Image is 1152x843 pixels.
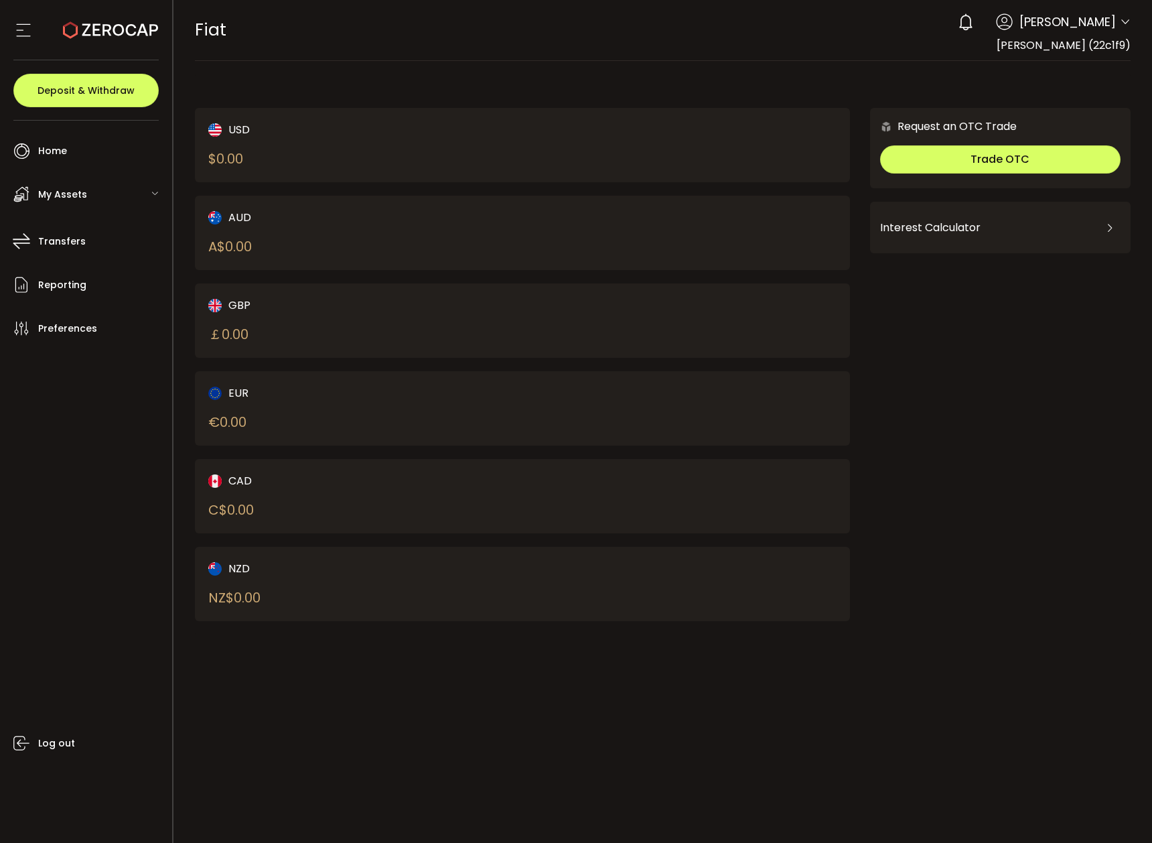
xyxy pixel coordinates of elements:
button: Deposit & Withdraw [13,74,159,107]
span: Transfers [38,232,86,251]
img: 6nGpN7MZ9FLuBP83NiajKbTRY4UzlzQtBKtCrLLspmCkSvCZHBKvY3NxgQaT5JnOQREvtQ257bXeeSTueZfAPizblJ+Fe8JwA... [880,121,892,133]
span: Deposit & Withdraw [38,86,135,95]
button: Trade OTC [880,145,1121,174]
span: Preferences [38,319,97,338]
div: € 0.00 [208,412,246,432]
img: usd_portfolio.svg [208,123,222,137]
div: NZ$ 0.00 [208,588,261,608]
div: $ 0.00 [208,149,243,169]
div: Interest Calculator [880,212,1121,244]
span: Home [38,141,67,161]
div: USD [208,121,491,138]
span: [PERSON_NAME] (22c1f9) [997,38,1131,53]
div: CAD [208,472,491,489]
div: ￡ 0.00 [208,324,248,344]
div: AUD [208,209,491,226]
iframe: Chat Widget [1085,779,1152,843]
img: aud_portfolio.svg [208,211,222,224]
img: gbp_portfolio.svg [208,299,222,312]
img: nzd_portfolio.svg [208,562,222,576]
span: Reporting [38,275,86,295]
div: GBP [208,297,491,314]
img: cad_portfolio.svg [208,474,222,488]
div: C$ 0.00 [208,500,254,520]
span: Fiat [195,18,226,42]
span: Log out [38,734,75,753]
span: My Assets [38,185,87,204]
div: EUR [208,385,491,401]
img: eur_portfolio.svg [208,387,222,400]
div: Request an OTC Trade [870,118,1017,135]
span: Trade OTC [970,151,1029,167]
div: A$ 0.00 [208,237,252,257]
div: NZD [208,560,491,577]
span: [PERSON_NAME] [1019,13,1116,31]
